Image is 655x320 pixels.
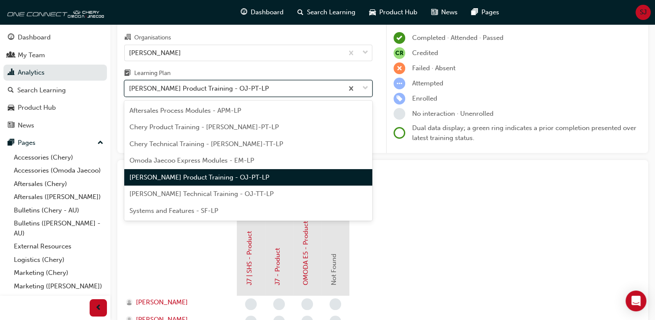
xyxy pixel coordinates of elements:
span: down-icon [362,83,368,94]
span: Search Learning [307,7,355,17]
a: Search Learning [3,82,107,98]
div: Open Intercom Messenger [626,291,646,311]
a: Accessories (Omoda Jaecoo) [10,164,107,177]
span: null-icon [394,47,405,59]
div: Search Learning [17,85,66,95]
span: Completed · Attended · Passed [412,34,503,42]
span: Failed · Absent [412,64,455,72]
span: learningRecordVerb_ATTEMPT-icon [394,78,405,89]
div: Dashboard [18,33,51,42]
a: Product Hub [3,100,107,116]
a: OMODA E5 - Product [302,221,310,285]
a: Aftersales ([PERSON_NAME]) [10,190,107,204]
button: SJ [636,5,651,20]
div: Learning Plan [134,69,171,78]
a: Accessories (Chery) [10,151,107,164]
a: Bulletins ([PERSON_NAME] - AU) [10,217,107,240]
div: News [18,121,34,131]
span: news-icon [8,122,14,130]
div: [PERSON_NAME] [129,48,181,58]
a: search-iconSearch Learning [290,3,362,21]
div: Organisations [134,33,171,42]
span: people-icon [8,52,14,59]
span: car-icon [369,7,376,18]
button: Pages [3,135,107,151]
span: Enrolled [412,95,437,102]
span: Systems and Features - SF-LP [129,207,218,215]
a: Marketing (Chery) [10,266,107,280]
span: Aftersales Process Modules - APM-LP [129,107,241,114]
span: Pages [481,7,499,17]
span: [PERSON_NAME] [136,297,188,307]
a: car-iconProduct Hub [362,3,424,21]
a: Dashboard [3,29,107,46]
span: [PERSON_NAME] Technical Training - OJ-TT-LP [129,190,274,198]
span: pages-icon [8,139,14,147]
div: [PERSON_NAME] Product Training - OJ-PT-LP [129,84,269,94]
div: Product Hub [18,103,56,113]
span: learningRecordVerb_NONE-icon [273,298,285,310]
span: Not Found [330,254,338,285]
a: All Pages [10,293,107,306]
a: Bulletins (Chery - AU) [10,204,107,217]
span: learningRecordVerb_FAIL-icon [394,62,405,74]
span: learningRecordVerb_ENROLL-icon [394,93,405,104]
span: learningRecordVerb_COMPLETE-icon [394,32,405,44]
span: learningRecordVerb_NONE-icon [394,108,405,120]
span: Chery Product Training - [PERSON_NAME]-PT-LP [129,123,279,131]
span: Chery Technical Training - [PERSON_NAME]-TT-LP [129,140,283,148]
span: down-icon [362,47,368,59]
span: Attempted [412,79,443,87]
button: DashboardMy TeamAnalyticsSearch LearningProduct HubNews [3,28,107,135]
a: news-iconNews [424,3,465,21]
span: learningplan-icon [124,70,131,78]
span: guage-icon [241,7,247,18]
span: News [441,7,458,17]
a: J7 - Product [274,248,281,285]
a: My Team [3,47,107,63]
span: search-icon [8,87,14,95]
span: organisation-icon [124,34,131,42]
a: External Resources [10,240,107,253]
a: Aftersales (Chery) [10,177,107,191]
span: search-icon [297,7,303,18]
span: Dual data display; a green ring indicates a prior completion presented over latest training status. [412,124,636,142]
span: No interaction · Unenrolled [412,110,494,118]
span: car-icon [8,104,14,112]
span: SJ [640,7,647,17]
a: Analytics [3,65,107,81]
span: learningRecordVerb_NONE-icon [329,298,341,310]
span: learningRecordVerb_NONE-icon [301,298,313,310]
div: Pages [18,138,35,148]
div: My Team [18,50,45,60]
span: pages-icon [471,7,478,18]
span: Credited [412,49,438,57]
a: J7 | SHS - Product [245,231,253,285]
span: guage-icon [8,34,14,42]
span: learningRecordVerb_NONE-icon [245,298,257,310]
span: chart-icon [8,69,14,77]
span: up-icon [97,137,103,149]
span: news-icon [431,7,438,18]
a: News [3,118,107,134]
span: Dashboard [251,7,284,17]
span: Product Hub [379,7,417,17]
a: guage-iconDashboard [234,3,290,21]
span: [PERSON_NAME] Product Training - OJ-PT-LP [129,173,269,181]
a: [PERSON_NAME] [126,297,229,307]
a: Logistics (Chery) [10,253,107,267]
span: Omoda Jaecoo Express Modules - EM-LP [129,157,254,164]
img: oneconnect [4,3,104,21]
span: prev-icon [95,303,102,313]
a: pages-iconPages [465,3,506,21]
a: Marketing ([PERSON_NAME]) [10,280,107,293]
